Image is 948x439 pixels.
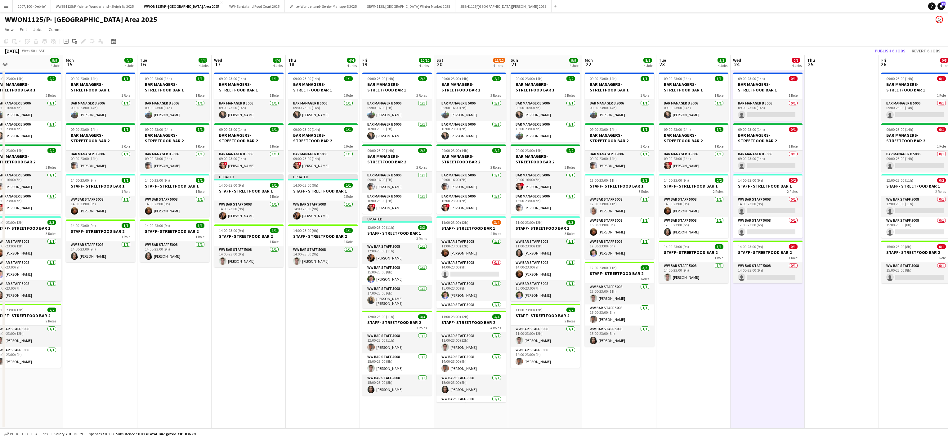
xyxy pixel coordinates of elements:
a: 93 [937,2,945,10]
button: Revert 6 jobs [909,47,943,55]
span: Budgeted [10,432,28,436]
span: View [5,27,14,32]
button: Winter Wonderland- Senior ManagerS 2025 [285,0,362,12]
div: BST [38,48,45,53]
span: All jobs [34,432,49,436]
button: WWON1125/P- [GEOGRAPHIC_DATA] Area 2025 [139,0,224,12]
button: WWSB1125/P - Winter Wonderland - Sleigh By 2025 [51,0,139,12]
div: Salary £81 036.79 + Expenses £0.00 + Subsistence £0.00 = [54,432,195,436]
a: View [2,25,16,33]
a: Comms [46,25,65,33]
button: SBBH1125/[GEOGRAPHIC_DATA][PERSON_NAME] 2025 [455,0,552,12]
button: SBWM1125/[GEOGRAPHIC_DATA] Winter Market 2025 [362,0,455,12]
span: Jobs [33,27,42,32]
h1: WWON1125/P- [GEOGRAPHIC_DATA] Area 2025 [5,15,157,24]
span: Total Budgeted £81 036.79 [148,432,195,436]
span: 93 [941,2,946,6]
span: Comms [49,27,63,32]
button: Publish 6 jobs [872,47,908,55]
a: Jobs [31,25,45,33]
span: Edit [20,27,27,32]
button: Budgeted [3,431,29,437]
div: [DATE] [5,48,19,54]
button: WW- Santaland Food Court 2025 [224,0,285,12]
app-user-avatar: Suzanne Edwards [936,16,943,23]
a: Edit [17,25,29,33]
button: 2007/100 - Debrief [13,0,51,12]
